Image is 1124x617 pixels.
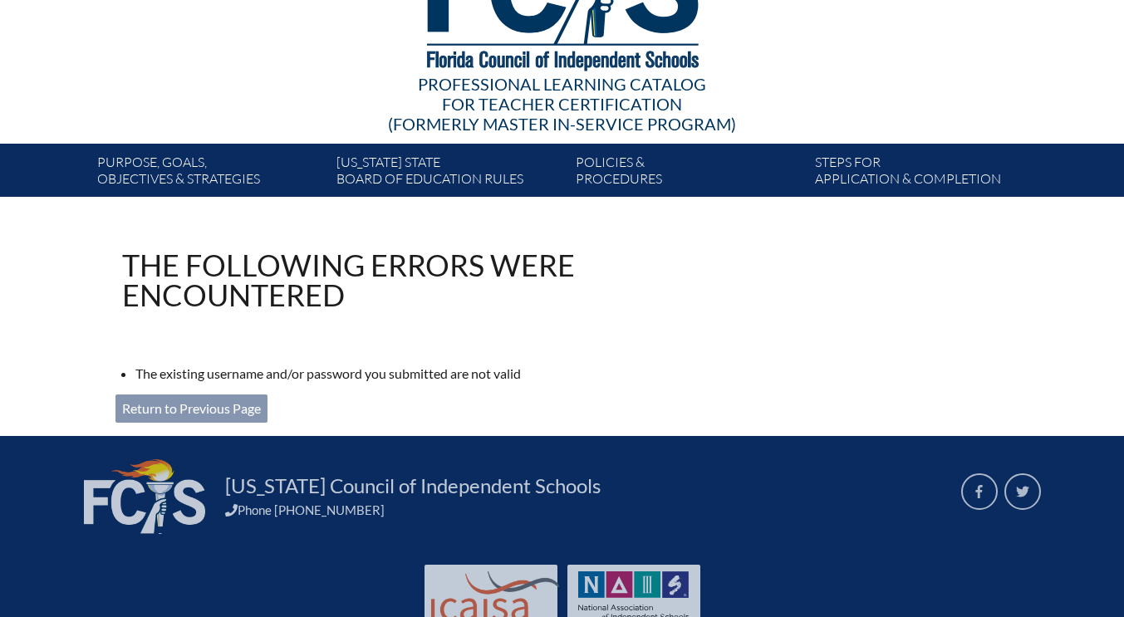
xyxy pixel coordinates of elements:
div: Professional Learning Catalog (formerly Master In-service Program) [84,74,1041,134]
a: Return to Previous Page [115,394,268,423]
a: Steps forapplication & completion [808,150,1048,197]
img: FCIS_logo_white [84,459,205,534]
a: Purpose, goals,objectives & strategies [91,150,330,197]
li: The existing username and/or password you submitted are not valid [135,363,720,384]
div: Phone [PHONE_NUMBER] [225,502,941,517]
h1: The following errors were encountered [122,250,707,310]
a: [US_STATE] Council of Independent Schools [218,473,607,499]
a: [US_STATE] StateBoard of Education rules [330,150,569,197]
a: Policies &Procedures [569,150,808,197]
span: for Teacher Certification [442,94,682,114]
